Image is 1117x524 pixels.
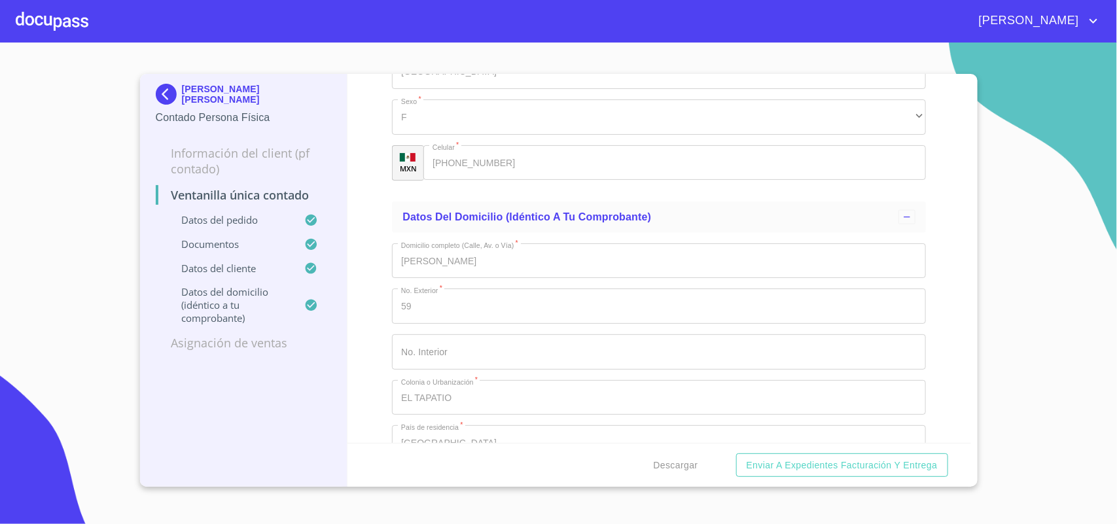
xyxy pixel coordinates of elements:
[402,211,651,222] span: Datos del domicilio (idéntico a tu comprobante)
[400,153,416,162] img: R93DlvwvvjP9fbrDwZeCRYBHk45OWMq+AAOlFVsxT89f82nwPLnD58IP7+ANJEaWYhP0Tx8kkA0WlQMPQsAAgwAOmBj20AXj6...
[156,262,305,275] p: Datos del cliente
[969,10,1086,31] span: [PERSON_NAME]
[400,164,417,173] p: MXN
[392,201,926,233] div: Datos del domicilio (idéntico a tu comprobante)
[747,457,938,474] span: Enviar a Expedientes Facturación y Entrega
[156,335,332,351] p: Asignación de Ventas
[156,213,305,226] p: Datos del pedido
[736,453,948,478] button: Enviar a Expedientes Facturación y Entrega
[156,187,332,203] p: Ventanilla única contado
[156,285,305,324] p: Datos del domicilio (idéntico a tu comprobante)
[392,99,926,135] div: F
[969,10,1101,31] button: account of current user
[654,457,698,474] span: Descargar
[156,84,332,110] div: [PERSON_NAME] [PERSON_NAME]
[156,110,332,126] p: Contado Persona Física
[648,453,703,478] button: Descargar
[156,145,332,177] p: Información del Client (PF contado)
[156,84,182,105] img: Docupass spot blue
[182,84,332,105] p: [PERSON_NAME] [PERSON_NAME]
[156,237,305,251] p: Documentos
